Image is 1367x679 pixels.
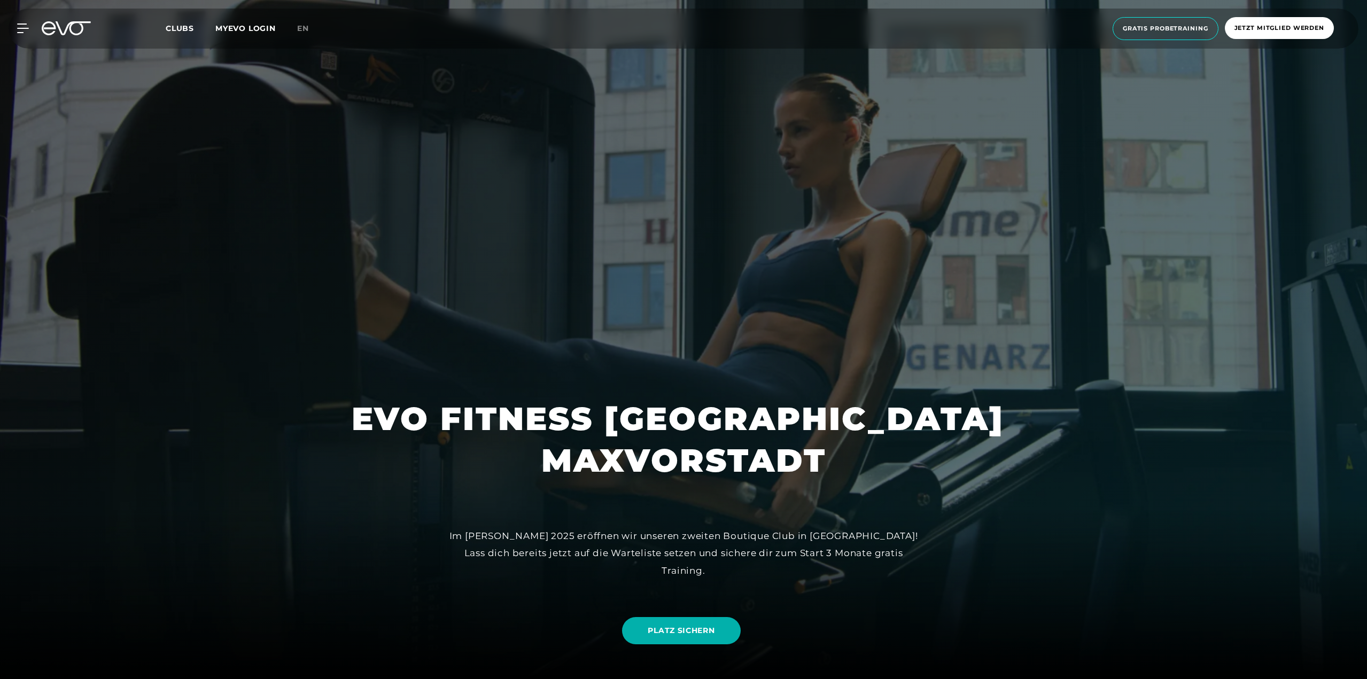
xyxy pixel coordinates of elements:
[297,24,309,33] span: en
[166,24,194,33] span: Clubs
[352,398,1015,481] h1: EVO FITNESS [GEOGRAPHIC_DATA] MAXVORSTADT
[622,617,740,644] a: PLATZ SICHERN
[1109,17,1222,40] a: Gratis Probetraining
[648,625,714,636] span: PLATZ SICHERN
[443,527,924,579] div: Im [PERSON_NAME] 2025 eröffnen wir unseren zweiten Boutique Club in [GEOGRAPHIC_DATA]! Lass dich ...
[297,22,322,35] a: en
[1222,17,1337,40] a: Jetzt Mitglied werden
[1234,24,1324,33] span: Jetzt Mitglied werden
[215,24,276,33] a: MYEVO LOGIN
[166,23,215,33] a: Clubs
[1123,24,1208,33] span: Gratis Probetraining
